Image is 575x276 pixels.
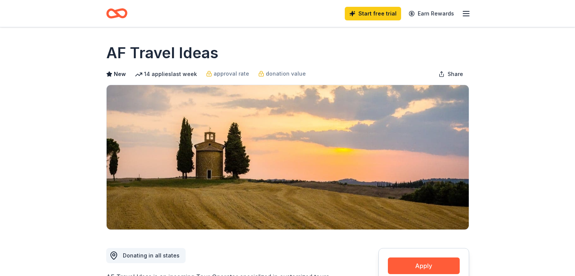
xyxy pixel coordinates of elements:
[258,69,306,78] a: donation value
[123,252,180,259] span: Donating in all states
[114,70,126,79] span: New
[388,257,460,274] button: Apply
[206,69,249,78] a: approval rate
[106,5,127,22] a: Home
[345,7,401,20] a: Start free trial
[448,70,463,79] span: Share
[266,69,306,78] span: donation value
[135,70,197,79] div: 14 applies last week
[432,67,469,82] button: Share
[106,42,219,64] h1: AF Travel Ideas
[214,69,249,78] span: approval rate
[107,85,469,229] img: Image for AF Travel Ideas
[404,7,459,20] a: Earn Rewards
